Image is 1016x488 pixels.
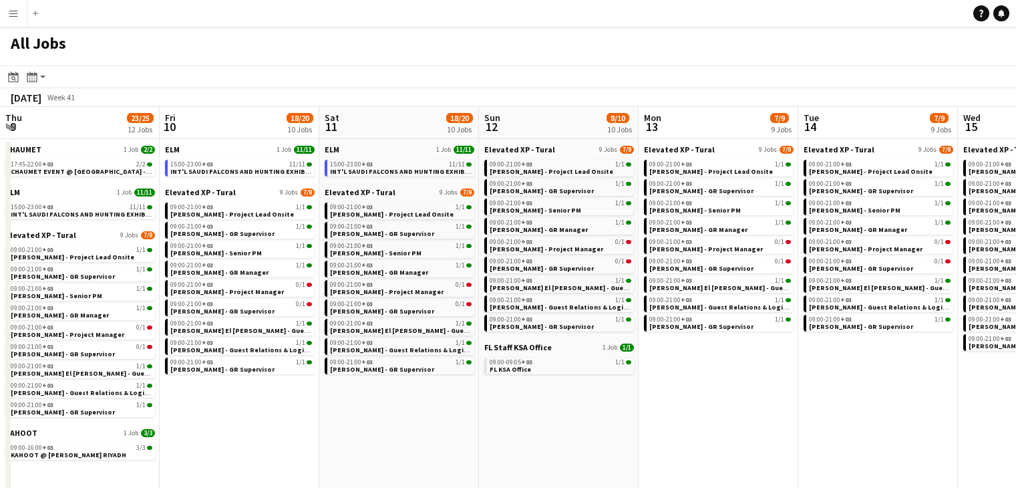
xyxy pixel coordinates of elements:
[759,146,777,154] span: 9 Jobs
[456,301,465,308] span: 0/1
[5,187,155,230] div: ELM1 Job11/1115:00-23:00+0311/11INT'L SAUDI FALCONS AND HUNTING EXHIBITION '25 @ [GEOGRAPHIC_DATA...
[490,218,631,233] a: 09:00-21:00+031/1[PERSON_NAME] - GR Manager
[11,161,53,168] span: 17:45-22:00
[775,258,784,265] span: 0/1
[436,146,451,154] span: 1 Job
[490,257,631,272] a: 09:00-21:00+030/1[PERSON_NAME] - GR Supervisor
[330,280,472,295] a: 09:00-21:00+030/1[PERSON_NAME] - Project Manager
[521,295,532,304] span: +03
[649,225,747,234] span: Giuseppe Fontani - GR Manager
[649,315,791,330] a: 09:00-21:00+031/1[PERSON_NAME] - GR Supervisor
[170,229,275,238] span: Basim Aqil - GR Supervisor
[969,200,1011,207] span: 09:00-21:00
[649,276,791,291] a: 09:00-21:00+031/1[PERSON_NAME] El [PERSON_NAME] - Guest Relations Manager
[599,146,617,154] span: 9 Jobs
[969,180,1011,187] span: 09:00-21:00
[649,283,853,292] span: Serina El Kaissi - Guest Relations Manager
[330,249,421,257] span: Diana Fazlitdinova - Senior PM
[170,241,312,257] a: 09:00-21:00+031/1[PERSON_NAME] - Senior PM
[809,219,852,226] span: 09:00-21:00
[202,280,213,289] span: +03
[289,161,305,168] span: 11/11
[615,200,625,207] span: 1/1
[330,301,373,308] span: 09:00-21:00
[449,161,465,168] span: 11/11
[840,295,852,304] span: +03
[490,167,613,176] span: Aysel Ahmadova - Project Lead Onsite
[809,257,951,272] a: 09:00-21:00+030/1[PERSON_NAME] - GR Supervisor
[780,146,794,154] span: 7/9
[809,200,852,207] span: 09:00-21:00
[490,161,532,168] span: 09:00-21:00
[124,146,138,154] span: 1 Job
[1000,237,1011,246] span: +03
[120,231,138,239] span: 9 Jobs
[615,180,625,187] span: 1/1
[918,146,937,154] span: 9 Jobs
[649,277,692,284] span: 09:00-21:00
[490,225,588,234] span: Giuseppe Fontani - GR Manager
[935,180,944,187] span: 1/1
[170,249,262,257] span: Diana Fazlitdinova - Senior PM
[649,316,692,323] span: 09:00-21:00
[165,187,315,197] a: Elevated XP - Tural9 Jobs7/9
[330,268,428,277] span: Giuseppe Fontani - GR Manager
[294,146,315,154] span: 11/11
[330,160,472,175] a: 15:00-23:00+0311/11INT'L SAUDI FALCONS AND HUNTING EXHIBITION '25 @ [GEOGRAPHIC_DATA] - [GEOGRAPH...
[165,144,315,154] a: ELM1 Job11/11
[330,222,472,237] a: 09:00-21:00+031/1[PERSON_NAME] - GR Supervisor
[11,285,53,292] span: 09:00-21:00
[644,144,794,334] div: Elevated XP - Tural9 Jobs7/909:00-21:00+031/1[PERSON_NAME] - Project Lead Onsite09:00-21:00+031/1...
[325,187,474,197] a: Elevated XP - Tural9 Jobs7/9
[325,187,474,377] div: Elevated XP - Tural9 Jobs7/909:00-21:00+031/1[PERSON_NAME] - Project Lead Onsite09:00-21:00+031/1...
[330,167,643,176] span: INT'L SAUDI FALCONS AND HUNTING EXHIBITION '25 @ MALHAM - RIYADH
[840,257,852,265] span: +03
[840,276,852,285] span: +03
[134,189,155,197] span: 11/11
[935,277,944,284] span: 1/1
[969,258,1011,265] span: 09:00-21:00
[301,189,315,197] span: 7/9
[141,146,155,154] span: 2/2
[809,297,852,303] span: 09:00-21:00
[809,218,951,233] a: 09:00-21:00+031/1[PERSON_NAME] - GR Manager
[330,229,434,238] span: Basim Aqil - GR Supervisor
[42,303,53,312] span: +03
[809,315,951,330] a: 09:00-21:00+031/1[PERSON_NAME] - GR Supervisor
[809,199,951,214] a: 09:00-21:00+031/1[PERSON_NAME] - Senior PM
[490,219,532,226] span: 09:00-21:00
[490,295,631,311] a: 09:00-21:00+031/1[PERSON_NAME] - Guest Relations & Logistics Manager
[11,311,109,320] span: Giuseppe Fontani - GR Manager
[170,222,312,237] a: 09:00-21:00+031/1[PERSON_NAME] - GR Supervisor
[5,144,155,187] div: CHAUMET1 Job2/217:45-22:00+032/2CHAUMET EVENT @ [GEOGRAPHIC_DATA] - [GEOGRAPHIC_DATA]
[330,243,373,249] span: 09:00-21:00
[277,146,291,154] span: 1 Job
[296,223,305,230] span: 1/1
[649,187,753,195] span: Basim Aqil - GR Supervisor
[11,247,53,253] span: 09:00-21:00
[644,144,794,154] a: Elevated XP - Tural9 Jobs7/9
[490,264,594,273] span: Paola Guyot - GR Supervisor
[361,203,373,211] span: +03
[649,303,828,312] span: Sevda Aliyeva - Guest Relations & Logistics Manager
[202,261,213,269] span: +03
[840,218,852,227] span: +03
[804,144,953,334] div: Elevated XP - Tural9 Jobs7/909:00-21:00+031/1[PERSON_NAME] - Project Lead Onsite09:00-21:00+031/1...
[809,303,988,312] span: Sevda Aliyeva - Guest Relations & Logistics Manager
[11,284,152,299] a: 09:00-21:00+031/1[PERSON_NAME] - Senior PM
[170,167,484,176] span: INT'L SAUDI FALCONS AND HUNTING EXHIBITION '25 @ MALHAM - RIYADH
[681,218,692,227] span: +03
[1000,199,1011,207] span: +03
[521,179,532,188] span: +03
[456,223,465,230] span: 1/1
[490,179,631,195] a: 09:00-21:00+031/1[PERSON_NAME] - GR Supervisor
[11,305,53,312] span: 09:00-21:00
[1000,160,1011,168] span: +03
[615,316,625,323] span: 1/1
[296,262,305,269] span: 1/1
[490,206,581,215] span: Diana Fazlitdinova - Senior PM
[809,239,852,245] span: 09:00-21:00
[809,276,951,291] a: 09:00-21:00+031/1[PERSON_NAME] El [PERSON_NAME] - Guest Relations Manager
[456,243,465,249] span: 1/1
[5,230,155,428] div: Elevated XP - Tural9 Jobs7/909:00-21:00+031/1[PERSON_NAME] - Project Lead Onsite09:00-21:00+031/1...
